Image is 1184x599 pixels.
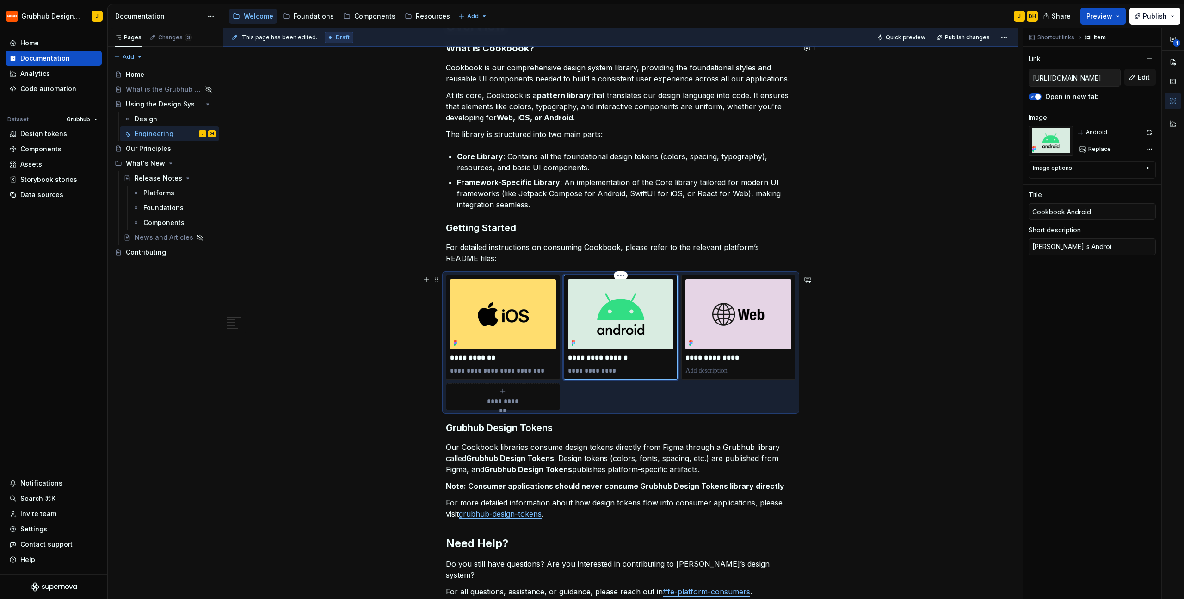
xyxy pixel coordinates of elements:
[1029,203,1156,220] input: Add title
[6,126,102,141] a: Design tokens
[446,586,795,597] p: For all questions, assistance, or guidance, please reach out in .
[1029,113,1047,122] div: Image
[185,34,192,41] span: 3
[135,233,193,242] div: News and Articles
[6,537,102,552] button: Contact support
[242,34,317,41] span: This page has been edited.
[20,524,47,534] div: Settings
[945,34,990,41] span: Publish changes
[1037,34,1074,41] span: Shortcut links
[111,156,219,171] div: What's New
[456,10,490,23] button: Add
[202,129,203,138] div: J
[20,540,73,549] div: Contact support
[6,51,102,66] a: Documentation
[1029,54,1041,63] div: Link
[467,12,479,20] span: Add
[115,34,142,41] div: Pages
[111,82,219,97] a: What is the Grubhub Design System?
[6,11,18,22] img: 4e8d6f31-f5cf-47b4-89aa-e4dec1dc0822.png
[446,90,795,123] p: At its core, Cookbook is a that translates our design language into code. It ensures that element...
[874,31,930,44] button: Quick preview
[446,129,795,140] p: The library is structured into two main parts:
[484,465,572,474] strong: Grubhub Design Tokens
[20,509,56,518] div: Invite team
[96,12,99,20] div: J
[1026,31,1079,44] button: Shortcut links
[135,174,182,183] div: Release Notes
[1018,12,1021,20] div: J
[31,582,77,592] svg: Supernova Logo
[446,42,795,55] h3: What is Cookbook?
[685,279,791,349] img: bc741660-1809-4b7b-b048-0324f10d9f82.png
[111,67,219,82] a: Home
[210,129,214,138] div: DH
[135,129,173,138] div: Engineering
[6,142,102,156] a: Components
[1080,8,1126,25] button: Preview
[446,442,795,475] p: Our Cookbook libraries consume design tokens directly from Figma through a Grubhub library called...
[1038,8,1077,25] button: Share
[20,144,62,154] div: Components
[1033,164,1152,175] button: Image options
[21,12,80,21] div: Grubhub Design System
[158,34,192,41] div: Changes
[537,91,591,100] strong: pattern library
[2,6,105,26] button: Grubhub Design SystemJ
[457,151,795,173] p: : Contains all the foundational design tokens (colors, spacing, typography), resources, and basic...
[6,157,102,172] a: Assets
[1086,12,1112,21] span: Preview
[416,12,450,21] div: Resources
[20,494,55,503] div: Search ⌘K
[6,172,102,187] a: Storybook stories
[1045,92,1099,101] label: Open in new tab
[457,178,560,187] strong: Framework-Specific Library
[1173,39,1180,47] span: 1
[1029,238,1156,255] textarea: [PERSON_NAME]'s Andr
[6,476,102,491] button: Notifications
[663,587,750,596] a: #fe-platform-consumers
[126,248,166,257] div: Contributing
[450,279,556,349] img: e46e2d60-b0bc-46ee-a13c-91abc9afab85.png
[446,221,795,234] h3: Getting Started
[20,129,67,138] div: Design tokens
[568,279,674,349] img: 07f89d11-f8e2-43e0-8c39-21634492c4e3.png
[1086,129,1107,136] div: Android
[20,54,70,63] div: Documentation
[62,113,102,126] button: Grubhub
[446,62,795,84] p: Cookbook is our comprehensive design system library, providing the foundational styles and reusab...
[120,230,219,245] a: News and Articles
[120,171,219,186] a: Release Notes
[1029,225,1081,235] div: Short description
[1129,8,1180,25] button: Publish
[446,481,784,491] strong: Note: Consumer applications should never consume Grubhub Design Tokens library directly
[1052,12,1071,21] span: Share
[120,112,219,126] a: Design
[497,113,573,122] strong: Web, iOS, or Android
[111,141,219,156] a: Our Principles
[279,9,338,24] a: Foundations
[446,536,795,551] h2: Need Help?
[229,7,454,25] div: Page tree
[1138,73,1150,82] span: Edit
[446,558,795,580] p: Do you still have questions? Are you interested in contributing to [PERSON_NAME]’s design system?
[20,38,39,48] div: Home
[457,177,795,210] p: : An implementation of the Core library tailored for modern UI frameworks (like Jetpack Compose f...
[7,116,29,123] div: Dataset
[6,81,102,96] a: Code automation
[20,190,63,200] div: Data sources
[6,66,102,81] a: Analytics
[446,497,795,519] p: For more detailed information about how design tokens flow into consumer applications, please vis...
[1088,145,1111,153] span: Replace
[143,188,174,198] div: Platforms
[1124,69,1156,86] button: Edit
[6,491,102,506] button: Search ⌘K
[126,144,171,153] div: Our Principles
[446,242,795,264] p: For detailed instructions on consuming Cookbook, please refer to the relevant platform’s README f...
[129,186,219,200] a: Platforms
[111,67,219,260] div: Page tree
[401,9,454,24] a: Resources
[135,114,157,124] div: Design
[111,97,219,112] a: Using the Design System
